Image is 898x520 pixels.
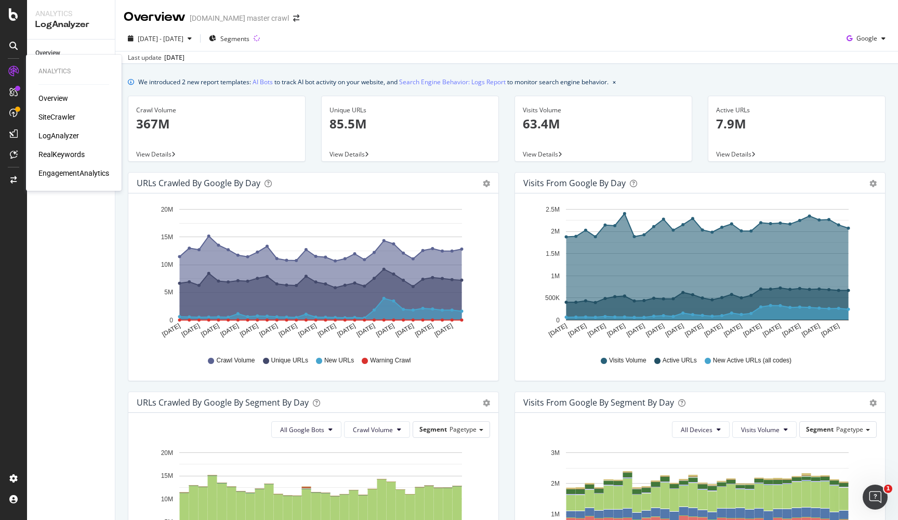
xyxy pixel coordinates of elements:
text: [DATE] [664,322,685,338]
span: New Active URLs (all codes) [713,356,791,365]
text: 1M [551,511,560,518]
text: [DATE] [180,322,201,338]
span: Warning Crawl [370,356,411,365]
span: View Details [716,150,751,159]
span: View Details [329,150,365,159]
text: 20M [161,206,173,213]
p: 7.9M [716,115,877,133]
text: [DATE] [547,322,568,338]
text: 2.5M [546,206,560,213]
button: Visits Volume [732,421,797,438]
text: 10M [161,261,173,268]
text: [DATE] [645,322,666,338]
div: Overview [35,48,60,59]
span: [DATE] - [DATE] [138,34,183,43]
text: [DATE] [567,322,588,338]
text: [DATE] [625,322,646,338]
span: Segments [220,34,249,43]
div: gear [483,180,490,187]
a: SiteCrawler [38,112,75,122]
div: URLs Crawled by Google by day [137,178,260,188]
text: 3M [551,449,560,457]
text: 15M [161,472,173,479]
div: gear [483,399,490,407]
span: Crawl Volume [353,425,393,434]
text: 2M [551,228,560,236]
div: arrow-right-arrow-left [293,15,299,22]
div: Last update [128,53,184,62]
div: info banner [128,76,886,87]
span: Pagetype [836,425,863,434]
button: close banner [610,74,618,89]
div: Visits from Google by day [523,178,626,188]
text: 20M [161,449,173,457]
a: EngagementAnalytics [38,168,109,178]
text: 0 [556,317,560,324]
div: [DOMAIN_NAME] master crawl [190,13,289,23]
button: Segments [205,30,254,47]
a: RealKeywords [38,149,85,160]
span: Crawl Volume [216,356,255,365]
button: [DATE] - [DATE] [124,30,196,47]
p: 367M [136,115,297,133]
span: Visits Volume [609,356,646,365]
text: 15M [161,233,173,241]
text: [DATE] [258,322,279,338]
text: [DATE] [336,322,356,338]
div: LogAnalyzer [35,19,107,31]
a: Search Engine Behavior: Logs Report [399,76,506,87]
button: All Google Bots [271,421,341,438]
text: 10M [161,496,173,503]
div: Overview [124,8,186,26]
text: [DATE] [316,322,337,338]
p: 85.5M [329,115,491,133]
iframe: Intercom live chat [863,485,888,510]
text: [DATE] [219,322,240,338]
div: Analytics [35,8,107,19]
span: All Google Bots [280,425,324,434]
text: [DATE] [161,322,181,338]
text: [DATE] [433,322,454,338]
button: Google [842,30,890,47]
div: Unique URLs [329,106,491,115]
div: We introduced 2 new report templates: to track AI bot activity on your website, and to monitor se... [138,76,609,87]
span: All Devices [681,425,712,434]
button: Crawl Volume [344,421,410,438]
svg: A chart. [137,202,490,346]
span: Segment [419,425,447,434]
text: [DATE] [781,322,802,338]
text: [DATE] [606,322,627,338]
div: Visits Volume [523,106,684,115]
text: 2M [551,480,560,487]
text: [DATE] [703,322,724,338]
p: 63.4M [523,115,684,133]
svg: A chart. [523,202,877,346]
text: [DATE] [278,322,298,338]
div: Active URLs [716,106,877,115]
div: Visits from Google By Segment By Day [523,397,674,408]
span: Visits Volume [741,425,780,434]
text: [DATE] [297,322,318,338]
a: LogAnalyzer [38,131,79,141]
text: [DATE] [375,322,395,338]
div: Overview [38,93,68,103]
text: [DATE] [742,322,763,338]
text: [DATE] [414,322,434,338]
text: [DATE] [355,322,376,338]
span: New URLs [324,356,354,365]
a: Overview [35,48,108,59]
div: gear [869,399,877,407]
a: AI Bots [253,76,273,87]
button: All Devices [672,421,730,438]
div: gear [869,180,877,187]
text: [DATE] [820,322,841,338]
span: View Details [523,150,558,159]
span: Google [856,34,877,43]
text: [DATE] [586,322,607,338]
div: Analytics [38,67,109,76]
